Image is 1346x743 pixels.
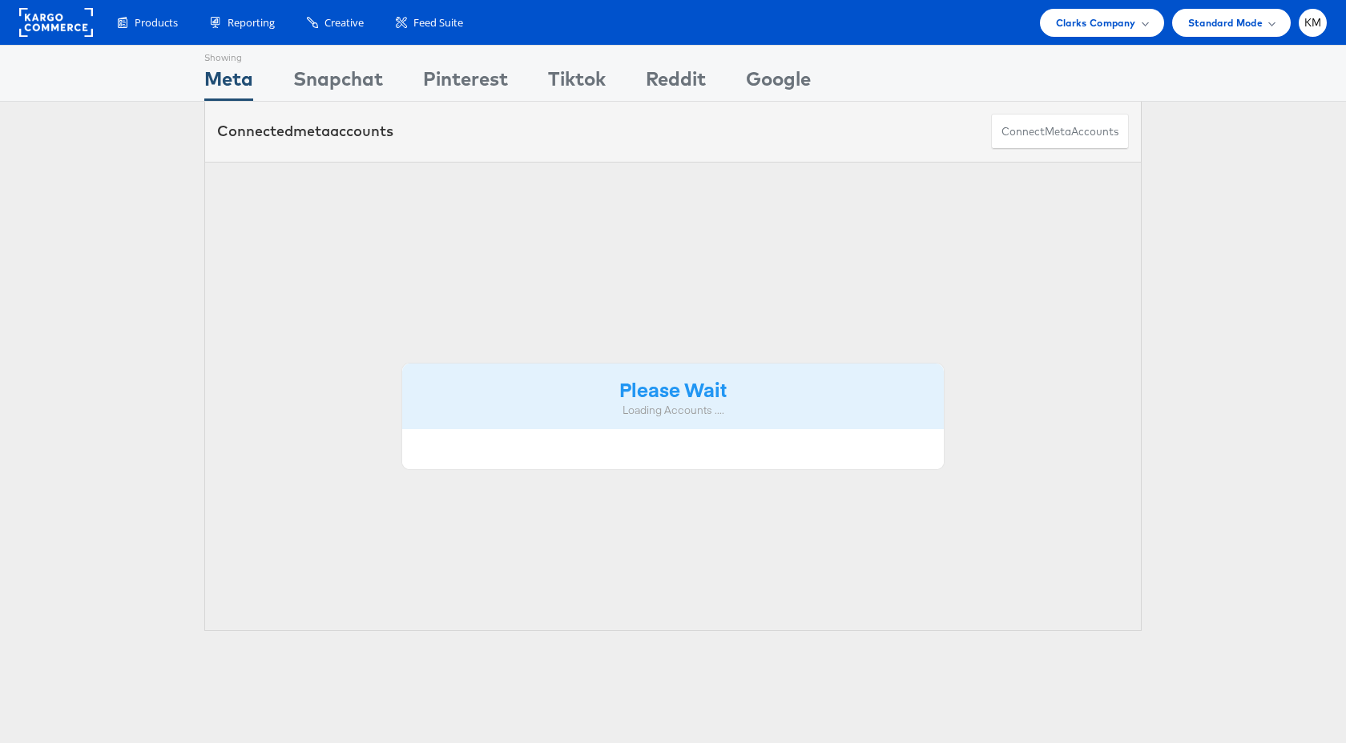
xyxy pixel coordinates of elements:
[646,65,706,101] div: Reddit
[293,122,330,140] span: meta
[619,376,727,402] strong: Please Wait
[135,15,178,30] span: Products
[293,65,383,101] div: Snapchat
[548,65,606,101] div: Tiktok
[746,65,811,101] div: Google
[228,15,275,30] span: Reporting
[324,15,364,30] span: Creative
[991,114,1129,150] button: ConnectmetaAccounts
[1188,14,1263,31] span: Standard Mode
[204,46,253,65] div: Showing
[413,15,463,30] span: Feed Suite
[204,65,253,101] div: Meta
[1045,124,1071,139] span: meta
[217,121,393,142] div: Connected accounts
[1304,18,1322,28] span: KM
[414,403,932,418] div: Loading Accounts ....
[1056,14,1136,31] span: Clarks Company
[423,65,508,101] div: Pinterest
